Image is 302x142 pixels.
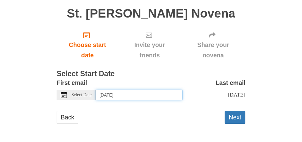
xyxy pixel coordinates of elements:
button: Next [225,111,245,124]
h1: St. [PERSON_NAME] Novena [57,7,245,20]
span: Invite your friends [125,40,175,60]
a: Choose start date [57,26,118,64]
label: Last email [215,78,245,88]
span: [DATE] [228,92,245,98]
a: Back [57,111,78,124]
span: Share your novena [187,40,239,60]
h3: Select Start Date [57,70,245,78]
span: Choose start date [63,40,112,60]
label: First email [57,78,87,88]
div: Click "Next" to confirm your start date first. [118,26,181,64]
div: Click "Next" to confirm your start date first. [181,26,245,64]
span: Select Date [71,93,92,97]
